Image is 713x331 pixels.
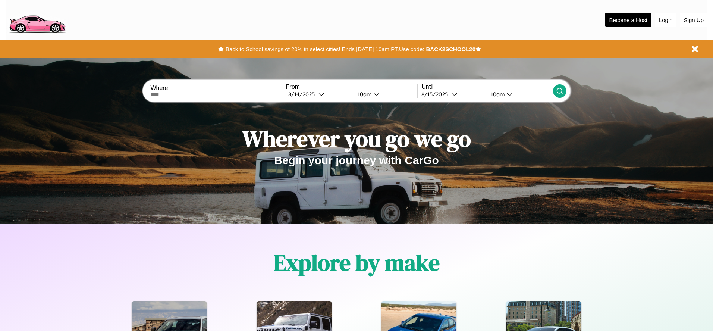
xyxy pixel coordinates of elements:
b: BACK2SCHOOL20 [426,46,475,52]
button: 10am [352,90,417,98]
label: Until [421,84,553,90]
label: From [286,84,417,90]
div: 8 / 14 / 2025 [288,91,318,98]
button: Back to School savings of 20% in select cities! Ends [DATE] 10am PT.Use code: [224,44,426,54]
button: 8/14/2025 [286,90,352,98]
button: Login [655,13,676,27]
div: 10am [354,91,374,98]
div: 8 / 15 / 2025 [421,91,452,98]
label: Where [150,85,282,91]
button: 10am [485,90,553,98]
button: Sign Up [680,13,707,27]
img: logo [6,4,69,35]
div: 10am [487,91,507,98]
h1: Explore by make [274,247,440,278]
button: Become a Host [605,13,651,27]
